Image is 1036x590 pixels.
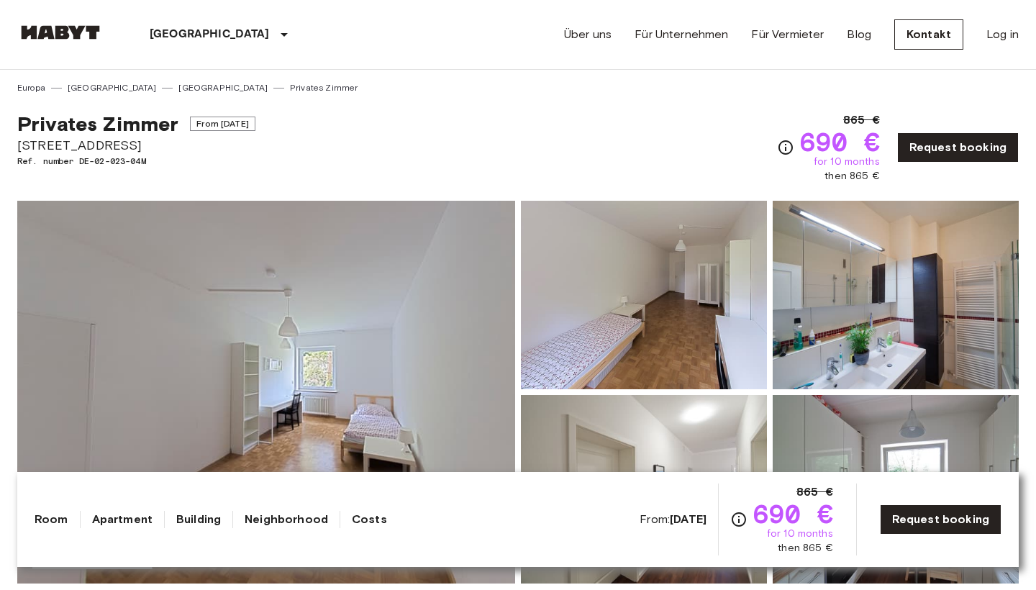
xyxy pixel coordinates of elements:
span: then 865 € [824,169,880,183]
a: [GEOGRAPHIC_DATA] [68,81,157,94]
a: Für Unternehmen [635,26,728,43]
a: Log in [986,26,1019,43]
span: From [DATE] [190,117,255,131]
a: Über uns [564,26,612,43]
a: Request booking [897,132,1019,163]
a: Privates Zimmer [290,81,358,94]
span: Ref. number DE-02-023-04M [17,155,255,168]
span: [STREET_ADDRESS] [17,136,255,155]
img: Picture of unit DE-02-023-04M [773,395,1019,584]
a: [GEOGRAPHIC_DATA] [178,81,268,94]
a: Für Vermieter [751,26,824,43]
span: for 10 months [814,155,880,169]
a: Kontakt [894,19,963,50]
img: Picture of unit DE-02-023-04M [773,201,1019,389]
a: Room [35,511,68,528]
span: 865 € [843,112,880,129]
span: for 10 months [767,527,833,541]
span: 865 € [796,484,833,501]
a: Blog [847,26,871,43]
a: Costs [352,511,387,528]
span: 690 € [800,129,880,155]
a: Request booking [880,504,1001,535]
img: Habyt [17,25,104,40]
img: Picture of unit DE-02-023-04M [521,395,767,584]
span: then 865 € [778,541,833,555]
a: Europa [17,81,45,94]
span: Privates Zimmer [17,112,178,136]
a: Building [176,511,221,528]
span: 690 € [753,501,833,527]
img: Picture of unit DE-02-023-04M [521,201,767,389]
p: [GEOGRAPHIC_DATA] [150,26,270,43]
a: Apartment [92,511,153,528]
span: From: [640,512,706,527]
a: Neighborhood [245,511,328,528]
b: [DATE] [670,512,706,526]
img: Marketing picture of unit DE-02-023-04M [17,201,515,584]
svg: Check cost overview for full price breakdown. Please note that discounts apply to new joiners onl... [777,139,794,156]
svg: Check cost overview for full price breakdown. Please note that discounts apply to new joiners onl... [730,511,748,528]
